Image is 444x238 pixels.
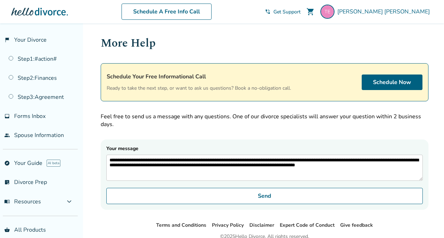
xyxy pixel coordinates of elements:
p: Feel free to send us a message with any questions. One of our divorce specialists will answer you... [101,113,428,128]
a: Expert Code of Conduct [280,222,335,228]
span: shopping_cart [306,7,315,16]
span: expand_more [65,197,73,206]
span: menu_book [4,199,10,204]
span: list_alt_check [4,179,10,185]
iframe: Chat Widget [409,204,444,238]
li: Give feedback [340,221,373,230]
button: Send [106,188,423,204]
a: Privacy Policy [212,222,244,228]
label: Your message [106,145,423,181]
div: Ready to take the next step, or want to ask us questions? Book a no-obligation call. [107,72,291,93]
a: Schedule A Free Info Call [122,4,212,20]
span: inbox [4,113,10,119]
span: explore [4,160,10,166]
h4: Schedule Your Free Informational Call [107,72,291,81]
span: AI beta [47,160,60,167]
span: Forms Inbox [14,112,46,120]
span: [PERSON_NAME] [PERSON_NAME] [337,8,433,16]
li: Disclaimer [249,221,274,230]
span: Resources [4,198,41,206]
a: Terms and Conditions [156,222,206,228]
h1: More Help [101,35,428,52]
img: t@edwards-r-us.com [320,5,335,19]
span: phone_in_talk [265,9,271,14]
span: shopping_basket [4,227,10,233]
a: Schedule Now [362,75,422,90]
textarea: Your message [106,155,423,181]
a: phone_in_talkGet Support [265,8,301,15]
span: people [4,132,10,138]
span: Get Support [273,8,301,15]
span: flag_2 [4,37,10,43]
